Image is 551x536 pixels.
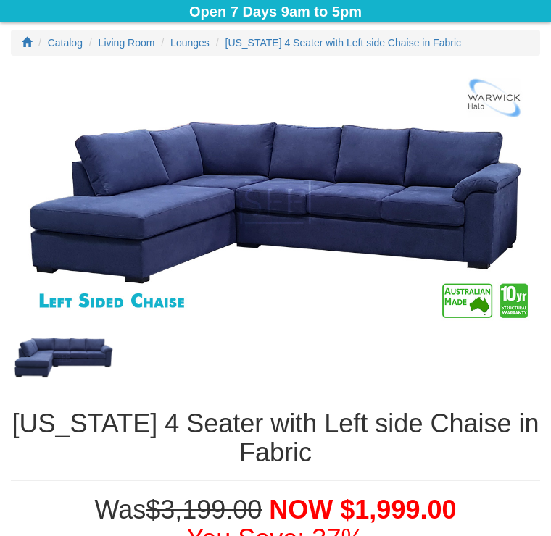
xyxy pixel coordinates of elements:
a: [US_STATE] 4 Seater with Left side Chaise in Fabric [225,37,462,49]
a: Living Room [99,37,155,49]
del: $3,199.00 [146,495,262,524]
a: Lounges [170,37,210,49]
h1: [US_STATE] 4 Seater with Left side Chaise in Fabric [11,409,540,466]
a: Catalog [48,37,83,49]
span: NOW $1,999.00 [269,495,456,524]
